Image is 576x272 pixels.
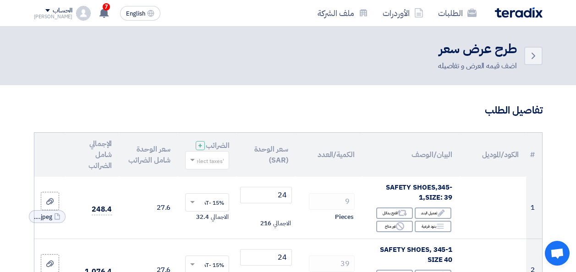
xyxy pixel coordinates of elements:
td: 27.6 [119,177,178,239]
a: Open chat [545,241,570,266]
span: 7 [103,3,110,11]
span: Pieces [335,212,353,222]
th: سعر الوحدة (SAR) [236,133,295,177]
div: [PERSON_NAME] [34,14,73,19]
input: أدخل سعر الوحدة [240,249,291,266]
th: # [526,133,542,177]
button: English [120,6,160,21]
h2: طرح عرض سعر [438,40,517,58]
span: 32.4 [196,212,209,222]
input: RFQ_STEP1.ITEMS.2.AMOUNT_TITLE [309,256,355,272]
span: 216 [260,219,271,228]
div: بنود فرعية [415,221,451,232]
span: SAFETY SHOES,345-1,SIZE: 39 [386,182,452,203]
div: اضف قيمه العرض و تفاصيله [438,60,517,71]
span: الاجمالي [273,219,291,228]
th: سعر الوحدة شامل الضرائب [119,133,178,177]
th: الكمية/العدد [296,133,362,177]
span: 248.4 [92,204,112,215]
a: ملف الشركة [310,2,375,24]
td: 1 [526,177,542,239]
span: + [198,140,203,151]
th: الكود/الموديل [460,133,526,177]
span: shoes_1756973930716.jpeg [34,212,52,222]
img: Teradix logo [495,7,543,18]
span: English [126,11,145,17]
span: SAFETY SHOES, 345-1 SIZE 40 [380,245,452,265]
div: اقترح بدائل [376,207,413,219]
h3: تفاصيل الطلب [34,103,543,118]
img: profile_test.png [76,6,91,21]
input: أدخل سعر الوحدة [240,187,291,203]
input: RFQ_STEP1.ITEMS.2.AMOUNT_TITLE [309,193,355,210]
span: الاجمالي [211,212,228,222]
ng-select: VAT [185,193,229,212]
div: تعديل البند [415,207,451,219]
th: البيان/الوصف [362,133,460,177]
div: غير متاح [376,221,413,232]
th: الضرائب [178,133,236,177]
th: الإجمالي شامل الضرائب [66,133,119,177]
a: الطلبات [431,2,484,24]
a: الأوردرات [375,2,431,24]
div: الحساب [53,7,72,15]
